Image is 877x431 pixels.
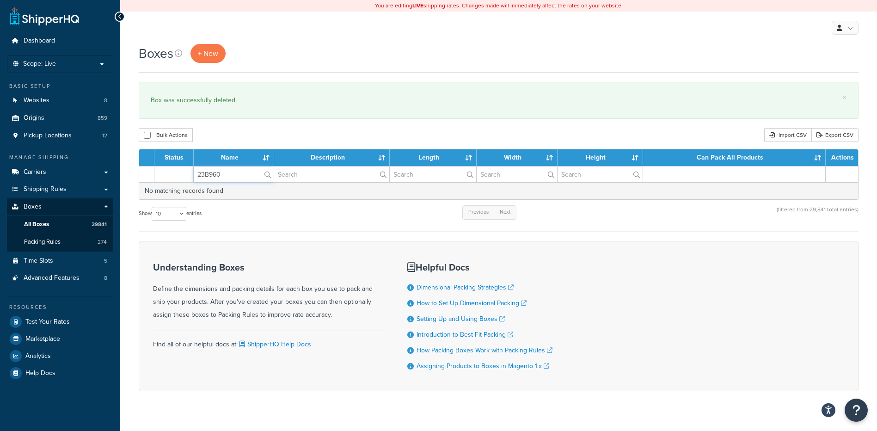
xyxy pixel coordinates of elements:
[494,205,516,219] a: Next
[558,149,643,166] th: Height : activate to sort column ascending
[412,1,423,10] b: LIVE
[7,314,113,330] a: Test Your Rates
[7,252,113,270] li: Time Slots
[417,283,514,292] a: Dimensional Packing Strategies
[24,37,55,45] span: Dashboard
[139,44,173,62] h1: Boxes
[25,318,70,326] span: Test Your Rates
[238,339,311,349] a: ShipperHQ Help Docs
[7,234,113,251] li: Packing Rules
[104,97,107,105] span: 8
[7,348,113,364] a: Analytics
[417,298,527,308] a: How to Set Up Dimensional Packing
[811,128,859,142] a: Export CSV
[24,168,46,176] span: Carriers
[24,132,72,140] span: Pickup Locations
[24,114,44,122] span: Origins
[7,127,113,144] li: Pickup Locations
[274,149,390,166] th: Description : activate to sort column ascending
[24,274,80,282] span: Advanced Features
[407,262,552,272] h3: Helpful Docs
[139,182,858,199] td: No matching records found
[139,128,193,142] button: Bulk Actions
[7,216,113,233] li: All Boxes
[7,303,113,311] div: Resources
[25,369,55,377] span: Help Docs
[92,221,107,228] span: 29841
[153,331,384,351] div: Find all of our helpful docs at:
[845,399,868,422] button: Open Resource Center
[417,361,549,371] a: Assigning Products to Boxes in Magento 1.x
[417,345,552,355] a: How Packing Boxes Work with Packing Rules
[390,166,476,182] input: Search
[190,44,226,63] a: + New
[104,257,107,265] span: 5
[24,257,53,265] span: Time Slots
[7,110,113,127] a: Origins 859
[843,94,846,101] a: ×
[7,270,113,287] a: Advanced Features 8
[7,270,113,287] li: Advanced Features
[558,166,643,182] input: Search
[643,149,826,166] th: Can Pack All Products : activate to sort column ascending
[477,166,557,182] input: Search
[25,352,51,360] span: Analytics
[23,60,56,68] span: Scope: Live
[7,234,113,251] a: Packing Rules 274
[104,274,107,282] span: 8
[152,207,186,221] select: Showentries
[10,7,79,25] a: ShipperHQ Home
[417,314,505,324] a: Setting Up and Using Boxes
[198,48,218,59] span: + New
[7,92,113,109] a: Websites 8
[7,181,113,198] a: Shipping Rules
[24,238,61,246] span: Packing Rules
[24,203,42,211] span: Boxes
[7,365,113,382] a: Help Docs
[151,94,846,107] div: Box was successfully deleted.
[154,149,194,166] th: Status
[7,331,113,347] a: Marketplace
[139,207,202,221] label: Show entries
[7,216,113,233] a: All Boxes 29841
[7,252,113,270] a: Time Slots 5
[7,154,113,161] div: Manage Shipping
[7,164,113,181] a: Carriers
[24,185,67,193] span: Shipping Rules
[194,149,274,166] th: Name : activate to sort column ascending
[7,198,113,215] a: Boxes
[194,166,274,182] input: Search
[102,132,107,140] span: 12
[274,166,389,182] input: Search
[7,82,113,90] div: Basic Setup
[7,198,113,251] li: Boxes
[24,97,49,105] span: Websites
[462,205,495,219] a: Previous
[7,110,113,127] li: Origins
[7,127,113,144] a: Pickup Locations 12
[98,114,107,122] span: 859
[7,32,113,49] a: Dashboard
[417,330,513,339] a: Introduction to Best Fit Packing
[153,262,384,272] h3: Understanding Boxes
[777,204,859,224] div: (filtered from 29,841 total entries)
[826,149,858,166] th: Actions
[477,149,557,166] th: Width : activate to sort column ascending
[98,238,107,246] span: 274
[7,92,113,109] li: Websites
[390,149,477,166] th: Length : activate to sort column ascending
[764,128,811,142] div: Import CSV
[25,335,60,343] span: Marketplace
[24,221,49,228] span: All Boxes
[153,262,384,321] div: Define the dimensions and packing details for each box you use to pack and ship your products. Af...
